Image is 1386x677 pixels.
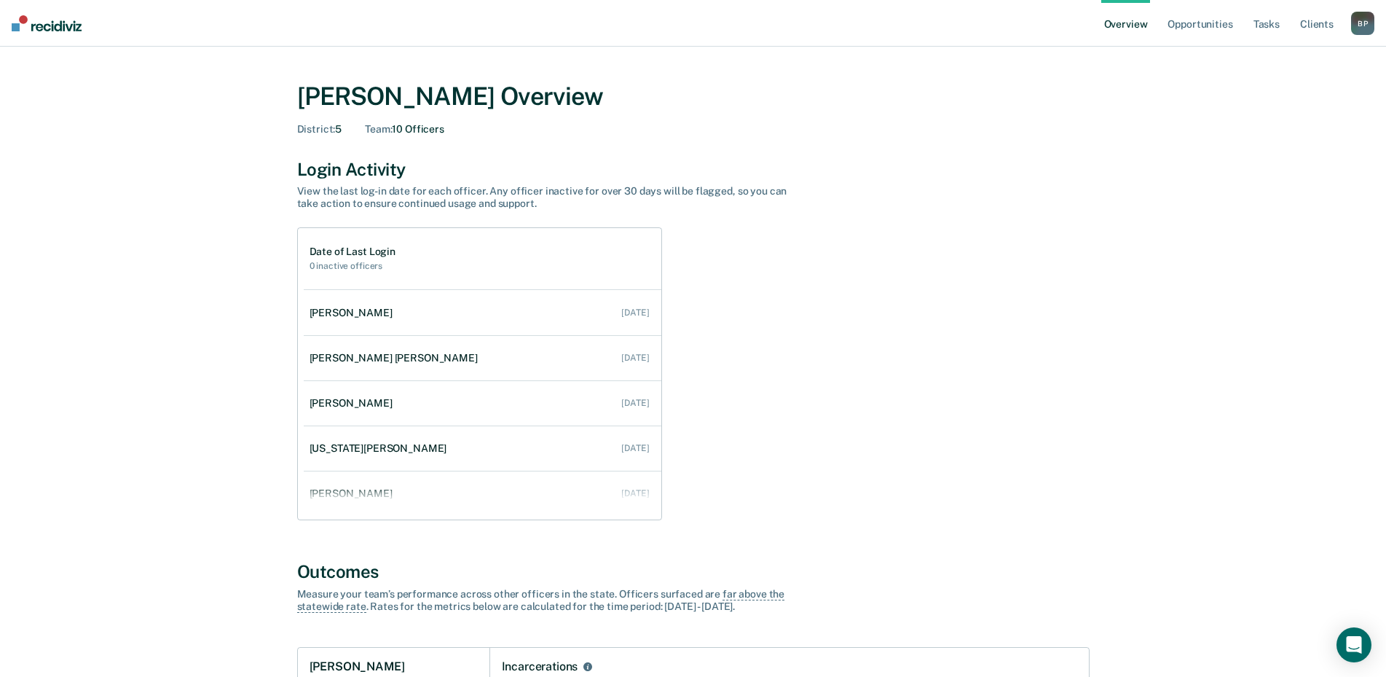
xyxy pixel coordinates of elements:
div: [DATE] [621,488,649,498]
a: [PERSON_NAME] [DATE] [304,292,661,334]
div: Loading data... [658,225,728,238]
div: Open Intercom Messenger [1336,627,1371,662]
div: [DATE] [621,308,649,318]
h1: Date of Last Login [310,246,395,258]
a: [PERSON_NAME] [PERSON_NAME] [DATE] [304,337,661,379]
a: [PERSON_NAME] [DATE] [304,383,661,424]
button: Incarcerations [580,660,595,674]
img: Recidiviz [12,15,82,31]
h2: 0 inactive officers [310,261,395,271]
div: [PERSON_NAME] [PERSON_NAME] [310,352,484,364]
div: B P [1351,12,1374,35]
div: Incarcerations [502,660,578,674]
div: [PERSON_NAME] [310,488,398,500]
div: [DATE] [621,353,649,363]
div: [US_STATE][PERSON_NAME] [310,442,453,455]
button: BP [1351,12,1374,35]
div: [PERSON_NAME] [310,307,398,319]
div: [DATE] [621,443,649,453]
a: [US_STATE][PERSON_NAME] [DATE] [304,428,661,469]
div: [PERSON_NAME] [310,397,398,410]
a: [PERSON_NAME] [DATE] [304,473,661,514]
h1: [PERSON_NAME] [310,660,405,674]
div: [DATE] [621,398,649,408]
